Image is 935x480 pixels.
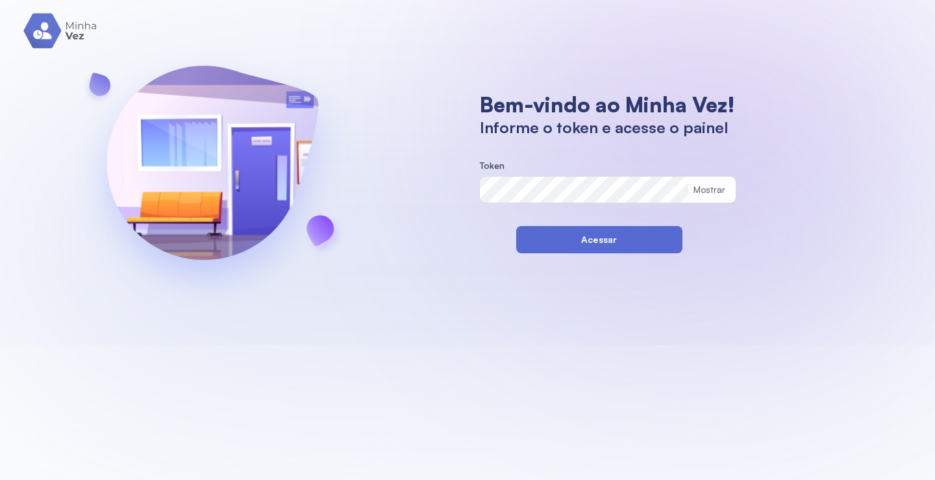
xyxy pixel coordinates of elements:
[693,184,726,196] div: Mostrar
[516,226,682,253] button: Acessar
[480,92,736,118] h1: Bem-vindo ao Minha Vez!
[480,118,736,137] h1: Informe o token e acesse o painel
[72,31,353,314] img: banner-login.svg
[480,160,505,171] span: Token
[23,13,98,49] img: logo.svg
